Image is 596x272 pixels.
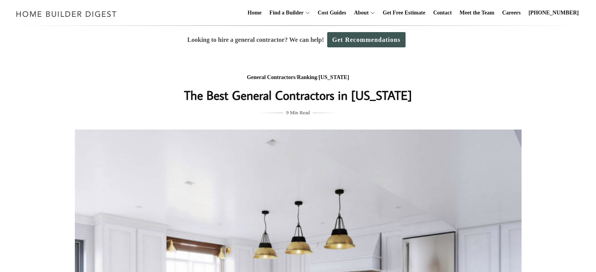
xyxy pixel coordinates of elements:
[430,0,455,25] a: Contact
[286,108,310,117] span: 9 Min Read
[142,73,455,83] div: / /
[380,0,429,25] a: Get Free Estimate
[525,0,582,25] a: [PHONE_NUMBER]
[142,86,455,104] h1: The Best General Contractors in [US_STATE]
[327,32,406,47] a: Get Recommendations
[297,74,317,80] a: Ranking
[457,0,498,25] a: Meet the Team
[319,74,349,80] a: [US_STATE]
[245,0,265,25] a: Home
[499,0,524,25] a: Careers
[247,74,295,80] a: General Contractors
[266,0,304,25] a: Find a Builder
[315,0,350,25] a: Cost Guides
[13,6,120,22] img: Home Builder Digest
[351,0,368,25] a: About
